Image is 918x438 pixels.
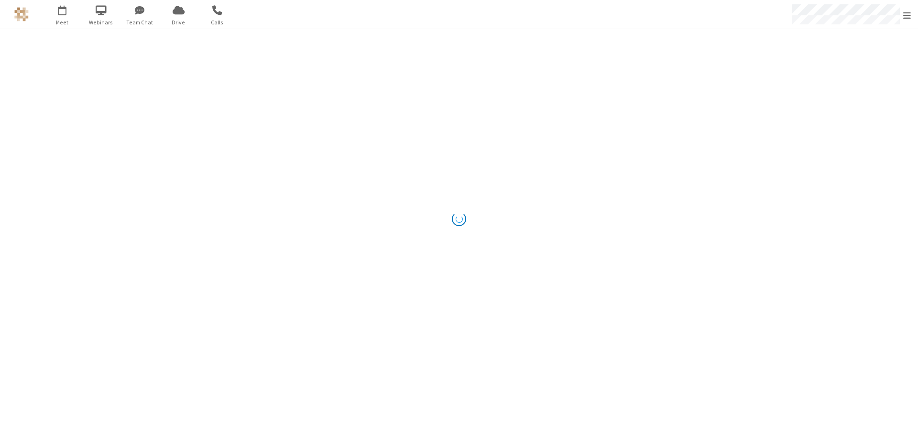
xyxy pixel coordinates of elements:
[122,18,158,27] span: Team Chat
[14,7,29,22] img: QA Selenium DO NOT DELETE OR CHANGE
[83,18,119,27] span: Webinars
[199,18,235,27] span: Calls
[161,18,197,27] span: Drive
[44,18,80,27] span: Meet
